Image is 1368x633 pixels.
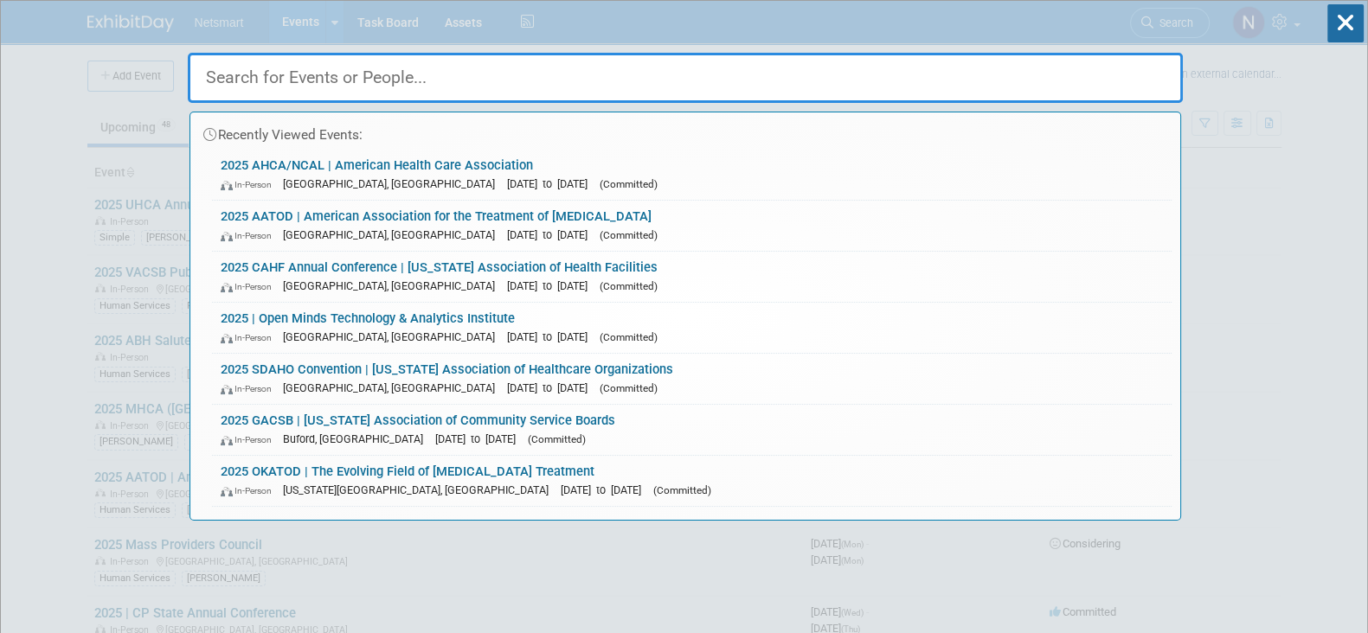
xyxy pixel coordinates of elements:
[221,434,279,445] span: In-Person
[283,330,504,343] span: [GEOGRAPHIC_DATA], [GEOGRAPHIC_DATA]
[600,178,658,190] span: (Committed)
[507,279,596,292] span: [DATE] to [DATE]
[212,354,1172,404] a: 2025 SDAHO Convention | [US_STATE] Association of Healthcare Organizations In-Person [GEOGRAPHIC_...
[600,382,658,394] span: (Committed)
[212,150,1172,200] a: 2025 AHCA/NCAL | American Health Care Association In-Person [GEOGRAPHIC_DATA], [GEOGRAPHIC_DATA] ...
[221,485,279,496] span: In-Person
[283,228,504,241] span: [GEOGRAPHIC_DATA], [GEOGRAPHIC_DATA]
[600,229,658,241] span: (Committed)
[212,405,1172,455] a: 2025 GACSB | [US_STATE] Association of Community Service Boards In-Person Buford, [GEOGRAPHIC_DAT...
[653,484,711,496] span: (Committed)
[212,252,1172,302] a: 2025 CAHF Annual Conference | [US_STATE] Association of Health Facilities In-Person [GEOGRAPHIC_D...
[507,177,596,190] span: [DATE] to [DATE]
[600,280,658,292] span: (Committed)
[188,53,1183,103] input: Search for Events or People...
[507,228,596,241] span: [DATE] to [DATE]
[283,483,557,496] span: [US_STATE][GEOGRAPHIC_DATA], [GEOGRAPHIC_DATA]
[212,201,1172,251] a: 2025 AATOD | American Association for the Treatment of [MEDICAL_DATA] In-Person [GEOGRAPHIC_DATA]...
[221,332,279,343] span: In-Person
[283,279,504,292] span: [GEOGRAPHIC_DATA], [GEOGRAPHIC_DATA]
[600,331,658,343] span: (Committed)
[507,330,596,343] span: [DATE] to [DATE]
[528,433,586,445] span: (Committed)
[199,112,1172,150] div: Recently Viewed Events:
[283,381,504,394] span: [GEOGRAPHIC_DATA], [GEOGRAPHIC_DATA]
[221,383,279,394] span: In-Person
[507,381,596,394] span: [DATE] to [DATE]
[435,432,524,445] span: [DATE] to [DATE]
[221,179,279,190] span: In-Person
[212,303,1172,353] a: 2025 | Open Minds Technology & Analytics Institute In-Person [GEOGRAPHIC_DATA], [GEOGRAPHIC_DATA]...
[283,432,432,445] span: Buford, [GEOGRAPHIC_DATA]
[212,456,1172,506] a: 2025 OKATOD | The Evolving Field of [MEDICAL_DATA] Treatment In-Person [US_STATE][GEOGRAPHIC_DATA...
[221,281,279,292] span: In-Person
[283,177,504,190] span: [GEOGRAPHIC_DATA], [GEOGRAPHIC_DATA]
[221,230,279,241] span: In-Person
[561,483,650,496] span: [DATE] to [DATE]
